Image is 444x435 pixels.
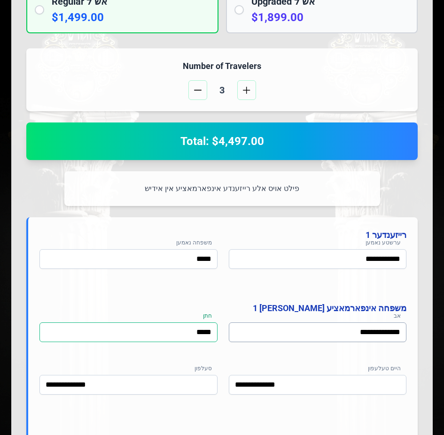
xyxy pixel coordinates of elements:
h4: משפחה אינפארמאציע [PERSON_NAME] 1 [39,302,406,315]
h2: Total: $4,497.00 [38,134,406,149]
h4: Number of Travelers [38,60,406,73]
h4: רייזענדער 1 [39,229,406,242]
p: פילט אויס אלע רייזענדע אינפארמאציע אין אידיש [76,183,369,195]
span: 3 [211,84,234,97]
p: $1,899.00 [251,10,410,25]
p: $1,499.00 [52,10,210,25]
